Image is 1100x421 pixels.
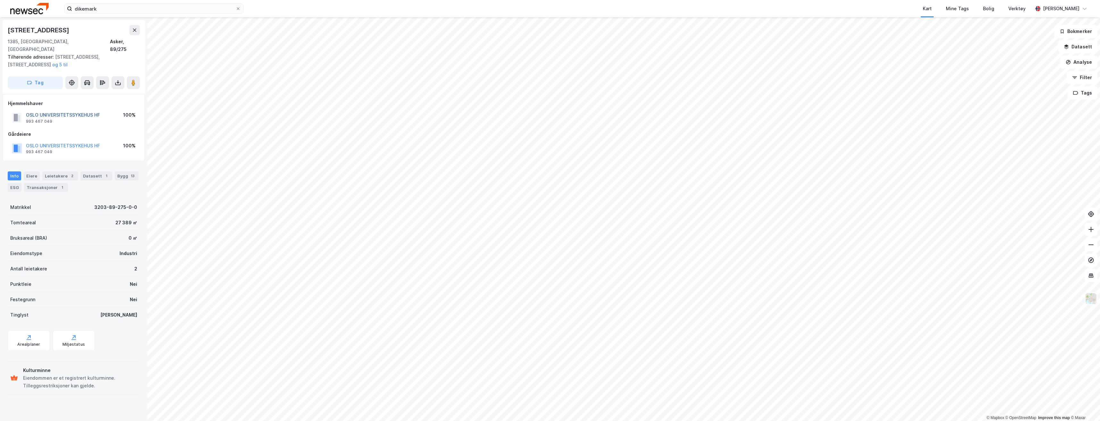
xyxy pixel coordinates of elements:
div: [STREET_ADDRESS], [STREET_ADDRESS] [8,53,135,69]
div: [STREET_ADDRESS] [8,25,71,35]
input: Søk på adresse, matrikkel, gårdeiere, leietakere eller personer [72,4,236,13]
div: 993 467 049 [26,119,52,124]
div: Tomteareal [10,219,36,227]
iframe: Chat Widget [1068,390,1100,421]
div: Matrikkel [10,203,31,211]
div: [PERSON_NAME] [1043,5,1079,12]
div: Bygg [115,171,138,180]
div: Bruksareal (BRA) [10,234,47,242]
div: Antall leietakere [10,265,47,273]
div: 2 [134,265,137,273]
div: Mine Tags [946,5,969,12]
div: 1 [103,173,110,179]
div: Eiere [24,171,40,180]
div: 100% [123,142,136,150]
div: Arealplaner [17,342,40,347]
div: 3203-89-275-0-0 [94,203,137,211]
button: Datasett [1058,40,1097,53]
div: Eiendommen er et registrert kulturminne. Tilleggsrestriksjoner kan gjelde. [23,374,137,390]
div: Hjemmelshaver [8,100,139,107]
button: Tag [8,76,63,89]
div: Gårdeiere [8,130,139,138]
div: Miljøstatus [63,342,85,347]
a: Improve this map [1038,416,1070,420]
div: 1385, [GEOGRAPHIC_DATA], [GEOGRAPHIC_DATA] [8,38,110,53]
div: Festegrunn [10,296,35,303]
div: Industri [120,250,137,257]
div: Kontrollprogram for chat [1068,390,1100,421]
div: Nei [130,296,137,303]
div: Kulturminne [23,367,137,374]
a: Mapbox [987,416,1004,420]
div: Info [8,171,21,180]
button: Tags [1068,87,1097,99]
span: Tilhørende adresser: [8,54,55,60]
div: Eiendomstype [10,250,42,257]
a: OpenStreetMap [1005,416,1037,420]
div: Tinglyst [10,311,29,319]
div: Nei [130,280,137,288]
div: Asker, 89/275 [110,38,140,53]
div: Transaksjoner [24,183,68,192]
div: Leietakere [42,171,78,180]
div: 0 ㎡ [129,234,137,242]
div: 993 467 049 [26,149,52,154]
div: Punktleie [10,280,31,288]
div: 27 389 ㎡ [115,219,137,227]
div: 1 [59,184,65,191]
button: Filter [1067,71,1097,84]
div: [PERSON_NAME] [100,311,137,319]
img: newsec-logo.f6e21ccffca1b3a03d2d.png [10,3,49,14]
div: Kart [923,5,932,12]
div: Bolig [983,5,994,12]
div: ESG [8,183,21,192]
button: Analyse [1060,56,1097,69]
div: Verktøy [1008,5,1026,12]
div: 2 [69,173,75,179]
button: Bokmerker [1054,25,1097,38]
img: Z [1085,293,1097,305]
div: 13 [129,173,136,179]
div: Datasett [80,171,112,180]
div: 100% [123,111,136,119]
